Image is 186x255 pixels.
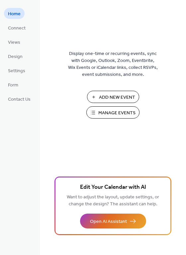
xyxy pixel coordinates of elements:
a: Contact Us [4,93,35,104]
span: Manage Events [98,110,136,117]
button: Open AI Assistant [80,214,146,229]
a: Views [4,36,24,47]
span: Views [8,39,20,46]
span: Home [8,11,21,18]
a: Connect [4,22,30,33]
button: Add New Event [87,91,139,103]
span: Form [8,82,18,89]
a: Home [4,8,25,19]
span: Add New Event [99,94,135,101]
span: Want to adjust the layout, update settings, or change the design? The assistant can help. [67,193,159,209]
button: Manage Events [86,106,139,119]
span: Contact Us [8,96,31,103]
span: Settings [8,68,25,75]
span: Open AI Assistant [90,218,127,225]
a: Design [4,51,27,62]
span: Edit Your Calendar with AI [80,183,146,192]
a: Settings [4,65,29,76]
span: Connect [8,25,26,32]
span: Display one-time or recurring events, sync with Google, Outlook, Zoom, Eventbrite, Wix Events or ... [68,50,158,78]
span: Design [8,53,23,60]
a: Form [4,79,22,90]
